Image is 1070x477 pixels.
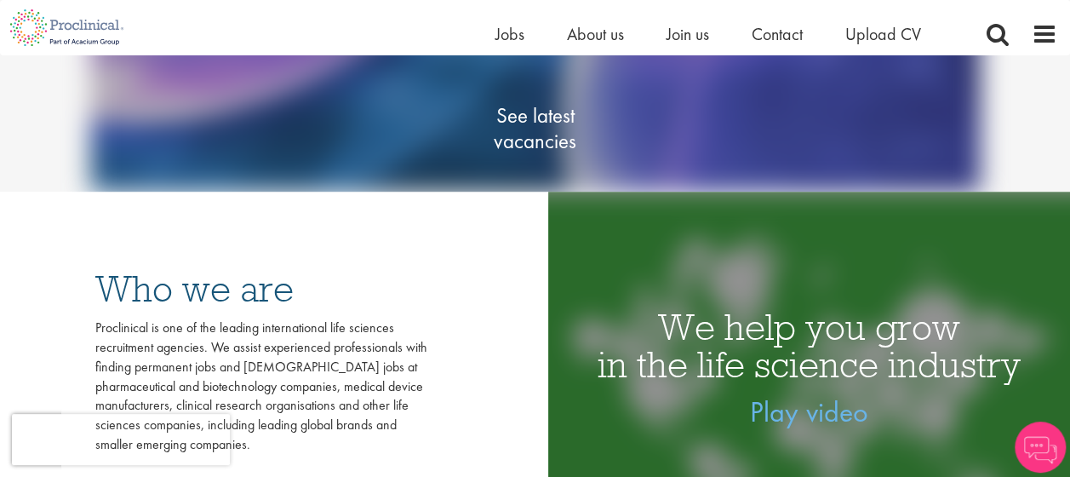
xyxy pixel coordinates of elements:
a: Upload CV [845,23,921,45]
a: About us [567,23,624,45]
a: Contact [752,23,803,45]
a: Play video [750,394,867,430]
a: See latestvacancies [450,35,621,222]
a: Jobs [495,23,524,45]
h3: Who we are [95,270,427,307]
span: See latest vacancies [450,103,621,154]
a: Join us [667,23,709,45]
div: Proclinical is one of the leading international life sciences recruitment agencies. We assist exp... [95,319,427,455]
iframe: reCAPTCHA [12,414,230,465]
img: Chatbot [1015,422,1066,473]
